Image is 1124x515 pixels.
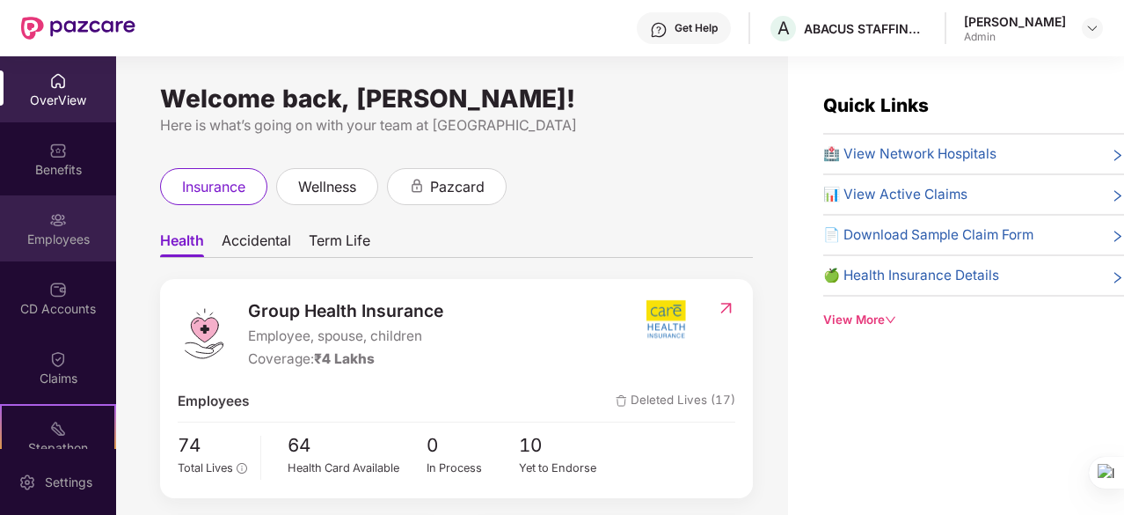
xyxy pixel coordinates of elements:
img: svg+xml;base64,PHN2ZyBpZD0iSGVscC0zMngzMiIgeG1sbnM9Imh0dHA6Ly93d3cudzMub3JnLzIwMDAvc3ZnIiB3aWR0aD... [650,21,668,39]
img: insurerIcon [633,298,699,342]
span: right [1111,228,1124,246]
span: 📄 Download Sample Claim Form [823,224,1033,246]
div: Get Help [675,21,718,35]
span: Term Life [309,232,370,257]
span: Health [160,232,204,257]
img: RedirectIcon [717,299,735,317]
img: logo [178,307,230,360]
span: Accidental [222,232,291,257]
span: right [1111,147,1124,165]
span: 🏥 View Network Hospitals [823,143,996,165]
div: Admin [964,30,1066,44]
div: Welcome back, [PERSON_NAME]! [160,92,753,106]
span: A [777,18,790,39]
img: deleteIcon [616,395,627,407]
span: Employees [178,391,249,412]
span: right [1111,188,1124,205]
div: [PERSON_NAME] [964,13,1066,30]
img: svg+xml;base64,PHN2ZyBpZD0iRW1wbG95ZWVzIiB4bWxucz0iaHR0cDovL3d3dy53My5vcmcvMjAwMC9zdmciIHdpZHRoPS... [49,211,67,229]
img: svg+xml;base64,PHN2ZyBpZD0iU2V0dGluZy0yMHgyMCIgeG1sbnM9Imh0dHA6Ly93d3cudzMub3JnLzIwMDAvc3ZnIiB3aW... [18,474,36,491]
div: ABACUS STAFFING AND SERVICES PRIVATE LIMITED [804,20,927,37]
span: Group Health Insurance [248,298,443,324]
div: Here is what’s going on with your team at [GEOGRAPHIC_DATA] [160,114,753,136]
div: Stepathon [2,439,114,457]
img: svg+xml;base64,PHN2ZyBpZD0iSG9tZSIgeG1sbnM9Imh0dHA6Ly93d3cudzMub3JnLzIwMDAvc3ZnIiB3aWR0aD0iMjAiIG... [49,72,67,90]
img: svg+xml;base64,PHN2ZyB4bWxucz0iaHR0cDovL3d3dy53My5vcmcvMjAwMC9zdmciIHdpZHRoPSIyMSIgaGVpZ2h0PSIyMC... [49,420,67,438]
img: svg+xml;base64,PHN2ZyBpZD0iQ2xhaW0iIHhtbG5zPSJodHRwOi8vd3d3LnczLm9yZy8yMDAwL3N2ZyIgd2lkdGg9IjIwIi... [49,350,67,368]
div: View More [823,311,1124,329]
span: 0 [427,431,520,460]
span: Deleted Lives (17) [616,391,735,412]
span: wellness [298,176,356,198]
div: Yet to Endorse [519,460,612,477]
span: 🍏 Health Insurance Details [823,265,999,286]
span: ₹4 Lakhs [314,350,375,367]
img: svg+xml;base64,PHN2ZyBpZD0iRHJvcGRvd24tMzJ4MzIiIHhtbG5zPSJodHRwOi8vd3d3LnczLm9yZy8yMDAwL3N2ZyIgd2... [1085,21,1099,35]
div: In Process [427,460,520,477]
span: Total Lives [178,461,233,475]
div: animation [409,178,425,194]
span: right [1111,269,1124,286]
span: 74 [178,431,247,460]
span: 64 [288,431,427,460]
span: 10 [519,431,612,460]
img: New Pazcare Logo [21,17,135,40]
span: info-circle [237,463,246,473]
div: Settings [40,474,98,491]
div: Coverage: [248,349,443,370]
span: pazcard [430,176,485,198]
div: Health Card Available [288,460,427,477]
span: 📊 View Active Claims [823,184,967,205]
img: svg+xml;base64,PHN2ZyBpZD0iQ0RfQWNjb3VudHMiIGRhdGEtbmFtZT0iQ0QgQWNjb3VudHMiIHhtbG5zPSJodHRwOi8vd3... [49,281,67,298]
span: insurance [182,176,245,198]
span: down [885,314,896,326]
span: Employee, spouse, children [248,326,443,347]
span: Quick Links [823,94,929,116]
img: svg+xml;base64,PHN2ZyBpZD0iQmVuZWZpdHMiIHhtbG5zPSJodHRwOi8vd3d3LnczLm9yZy8yMDAwL3N2ZyIgd2lkdGg9Ij... [49,142,67,159]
